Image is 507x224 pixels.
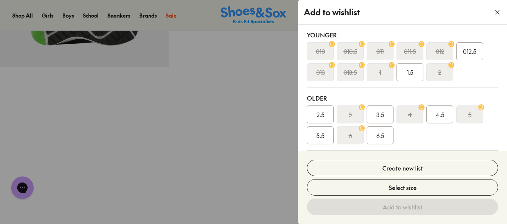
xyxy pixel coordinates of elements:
s: 5 [468,110,472,119]
s: 010 [316,47,325,56]
s: 011.5 [404,47,416,56]
s: 6 [349,131,352,140]
button: Create new list [307,160,498,176]
h4: Add to wishlist [304,6,360,18]
span: 3.5 [376,110,384,119]
s: 1 [379,68,381,77]
s: 013 [316,68,325,77]
button: Select size [307,179,498,196]
s: 2 [438,68,441,77]
button: Add to wishlist [307,199,498,215]
s: 010.5 [343,47,357,56]
s: 011 [376,47,384,56]
span: 012.5 [463,47,476,56]
s: 4 [408,110,412,119]
span: 6.5 [376,131,384,140]
s: 3 [349,110,352,119]
span: 1.5 [407,68,413,77]
span: 5.5 [316,131,324,140]
s: 012 [436,47,444,56]
div: Younger [307,30,498,39]
s: 013.5 [343,68,357,77]
div: Older [307,93,498,102]
span: 4.5 [436,110,444,119]
button: Gorgias live chat [4,3,26,25]
span: 2.5 [317,110,324,119]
